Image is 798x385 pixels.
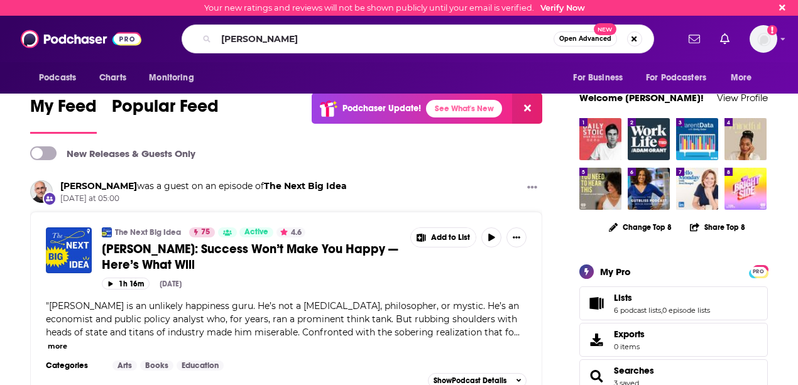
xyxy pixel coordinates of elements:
img: The Daily Stoic [579,118,621,160]
img: ParentData with Emily Oster [676,118,718,160]
a: Worklife with Adam Grant [628,118,670,160]
a: 75 [189,227,215,237]
a: Popular Feed [112,95,219,134]
span: Exports [584,331,609,349]
a: Lists [584,295,609,312]
span: Logged in as tgilbride [750,25,777,53]
button: open menu [30,66,92,90]
span: PRO [751,267,766,276]
span: Exports [614,328,645,340]
button: open menu [638,66,724,90]
span: " [46,300,519,338]
span: Popular Feed [112,95,219,124]
img: User Profile [750,25,777,53]
span: For Podcasters [646,69,706,87]
span: For Business [573,69,623,87]
a: My Feed [30,95,97,134]
img: The Gutbliss Podcast [628,168,670,210]
a: PRO [751,266,766,275]
img: ARTHUR C. BROOKS: Success Won’t Make You Happy — Here’s What Will [46,227,92,273]
a: Exports [579,323,768,357]
img: Hello Monday with Jessi Hempel [676,168,718,210]
span: [PERSON_NAME] is an unlikely happiness guru. He’s not a [MEDICAL_DATA], philosopher, or mystic. H... [46,300,519,338]
a: 6 podcast lists [614,306,661,315]
a: Active [239,227,273,237]
span: Show Podcast Details [434,376,506,385]
button: Share Top 8 [689,215,746,239]
span: Monitoring [149,69,194,87]
a: New Releases & Guests Only [30,146,195,160]
a: Show notifications dropdown [684,28,705,50]
img: You Need to Hear This with Nedra Tawwab [579,168,621,210]
img: Arthur Brooks [30,180,53,203]
span: 75 [201,226,210,239]
a: Lists [614,292,710,303]
button: more [48,341,67,352]
a: Charts [91,66,134,90]
a: Arts [112,361,137,371]
a: Searches [584,367,609,385]
img: Mindful With Minaa [724,118,767,160]
button: Show More Button [506,227,527,247]
h3: Categories [46,361,102,371]
a: Books [140,361,173,371]
span: 0 items [614,342,645,351]
span: Add to List [431,233,470,242]
p: Podchaser Update! [342,103,421,114]
div: My Pro [600,266,631,278]
a: Show notifications dropdown [715,28,735,50]
a: See What's New [426,100,502,117]
a: Searches [614,365,654,376]
span: More [731,69,752,87]
span: Open Advanced [559,36,611,42]
button: Open AdvancedNew [554,31,617,46]
a: [PERSON_NAME]: Success Won’t Make You Happy — Here’s What Will [102,241,401,273]
a: The Next Big Idea [264,180,347,192]
div: [DATE] [160,279,182,288]
button: Change Top 8 [601,219,679,235]
button: 4.6 [276,227,305,237]
a: Arthur Brooks [60,180,137,192]
span: , [661,306,662,315]
svg: Email not verified [767,25,777,35]
span: Charts [99,69,126,87]
span: [DATE] at 05:00 [60,193,347,204]
img: The Next Big Idea [102,227,112,237]
a: Welcome [PERSON_NAME]! [579,92,704,104]
span: Lists [579,286,768,320]
button: Show More Button [522,180,542,196]
span: ... [514,327,520,338]
span: Podcasts [39,69,76,87]
a: The Next Big Idea [115,227,181,237]
img: Podchaser - Follow, Share and Rate Podcasts [21,27,141,51]
button: 1h 16m [102,278,150,290]
button: open menu [564,66,638,90]
a: Education [177,361,224,371]
input: Search podcasts, credits, & more... [216,29,554,49]
img: The Bright Side [724,168,767,210]
a: 0 episode lists [662,306,710,315]
div: New Appearance [43,192,57,205]
span: New [594,23,616,35]
h3: was a guest on an episode of [60,180,347,192]
button: open menu [140,66,210,90]
div: Your new ratings and reviews will not be shown publicly until your email is verified. [204,3,585,13]
span: Active [244,226,268,239]
span: My Feed [30,95,97,124]
div: Search podcasts, credits, & more... [182,24,654,53]
button: Show profile menu [750,25,777,53]
button: Show More Button [411,228,476,247]
span: Lists [614,292,632,303]
button: open menu [722,66,768,90]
